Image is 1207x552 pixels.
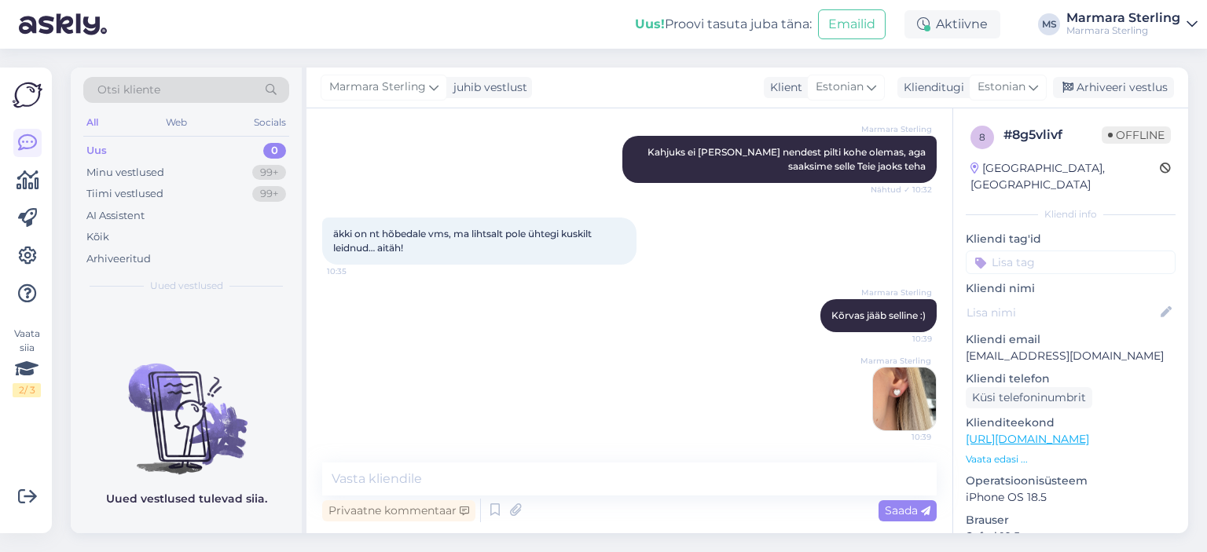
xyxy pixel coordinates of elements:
span: 10:39 [872,431,931,443]
p: Kliendi tag'id [966,231,1176,247]
div: Marmara Sterling [1066,12,1180,24]
div: Tiimi vestlused [86,186,163,202]
div: Proovi tasuta juba täna: [635,15,812,34]
span: 10:35 [327,265,386,277]
span: Otsi kliente [97,82,160,98]
button: Emailid [818,9,886,39]
div: 2 / 3 [13,383,41,397]
p: [EMAIL_ADDRESS][DOMAIN_NAME] [966,348,1176,364]
div: Minu vestlused [86,165,164,181]
p: Kliendi nimi [966,280,1176,297]
img: No chats [71,335,302,477]
span: 8 [979,131,985,143]
span: Saada [885,503,930,517]
p: Operatsioonisüsteem [966,473,1176,489]
span: Offline [1102,126,1171,144]
div: Kliendi info [966,207,1176,221]
div: Socials [251,112,289,133]
input: Lisa nimi [967,304,1157,321]
div: MS [1038,13,1060,35]
div: Aktiivne [904,10,1000,38]
a: Marmara SterlingMarmara Sterling [1066,12,1198,37]
span: äkki on nt hõbedale vms, ma lihtsalt pole ühtegi kuskilt leidnud… aitäh! [333,228,594,254]
p: Brauser [966,512,1176,528]
p: Uued vestlused tulevad siia. [106,491,267,507]
p: Vaata edasi ... [966,452,1176,466]
span: 10:39 [873,333,932,345]
p: Kliendi email [966,331,1176,348]
input: Lisa tag [966,250,1176,274]
div: Privaatne kommentaar [322,500,475,521]
img: Attachment [873,367,936,430]
span: Nähtud ✓ 10:32 [871,184,932,196]
span: Marmara Sterling [861,123,932,135]
div: Klient [764,79,802,96]
div: [GEOGRAPHIC_DATA], [GEOGRAPHIC_DATA] [970,160,1160,193]
span: Marmara Sterling [861,287,932,298]
b: Uus! [635,16,665,31]
div: AI Assistent [86,208,145,224]
p: Klienditeekond [966,415,1176,431]
div: Vaata siia [13,327,41,397]
p: iPhone OS 18.5 [966,489,1176,506]
div: # 8g5vlivf [1003,126,1102,144]
span: Kahjuks ei [PERSON_NAME] nendest pilti kohe olemas, aga saaksime selle Teie jaoks teha [648,146,928,172]
div: juhib vestlust [447,79,527,96]
a: [URL][DOMAIN_NAME] [966,432,1089,446]
div: Marmara Sterling [1066,24,1180,37]
img: Askly Logo [13,80,42,110]
div: Arhiveeritud [86,251,151,267]
span: Estonian [816,79,864,96]
div: 0 [263,143,286,159]
div: Küsi telefoninumbrit [966,387,1092,408]
p: Kliendi telefon [966,371,1176,387]
span: Marmara Sterling [860,355,931,367]
div: All [83,112,101,133]
span: Estonian [978,79,1025,96]
span: Uued vestlused [150,279,223,293]
div: Arhiveeri vestlus [1053,77,1174,98]
span: Marmara Sterling [329,79,426,96]
div: Uus [86,143,107,159]
p: Safari 18.5 [966,528,1176,545]
div: 99+ [252,165,286,181]
div: 99+ [252,186,286,202]
div: Web [163,112,190,133]
span: Kõrvas jääb selline :) [831,309,926,321]
div: Kõik [86,229,109,245]
div: Klienditugi [897,79,964,96]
